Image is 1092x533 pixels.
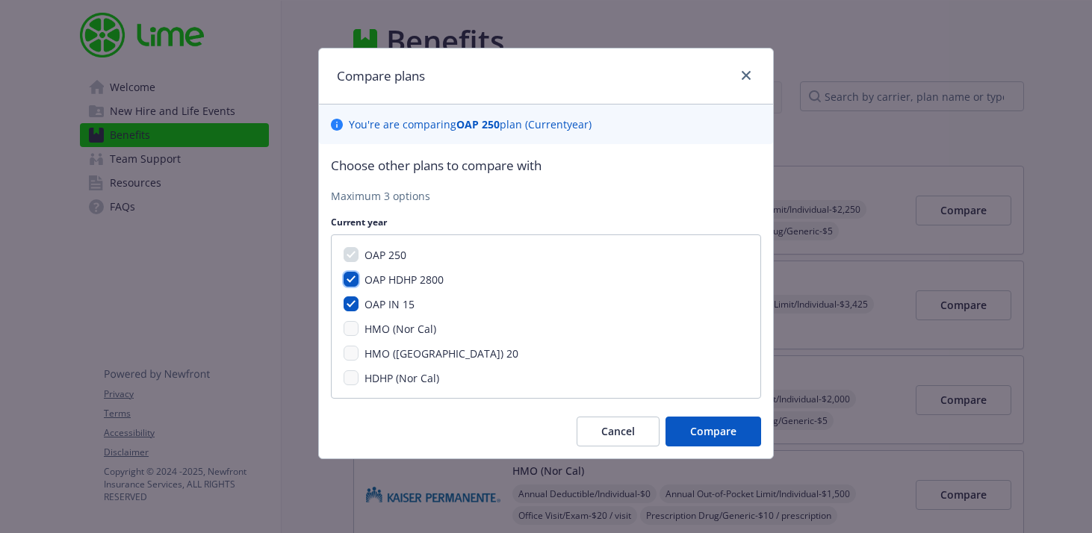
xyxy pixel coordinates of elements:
span: OAP HDHP 2800 [364,272,444,287]
p: You ' re are comparing plan ( Current year) [349,116,592,132]
span: Cancel [601,424,635,438]
b: OAP 250 [456,117,500,131]
button: Cancel [577,417,660,446]
span: HMO ([GEOGRAPHIC_DATA]) 20 [364,346,518,361]
h1: Compare plans [337,66,425,86]
span: Compare [690,424,736,438]
span: HDHP (Nor Cal) [364,371,439,385]
p: Maximum 3 options [331,188,761,204]
p: Choose other plans to compare with [331,156,761,175]
span: OAP IN 15 [364,297,415,311]
span: HMO (Nor Cal) [364,322,436,336]
p: Current year [331,216,761,228]
a: close [737,66,755,84]
span: OAP 250 [364,248,406,262]
button: Compare [666,417,761,446]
